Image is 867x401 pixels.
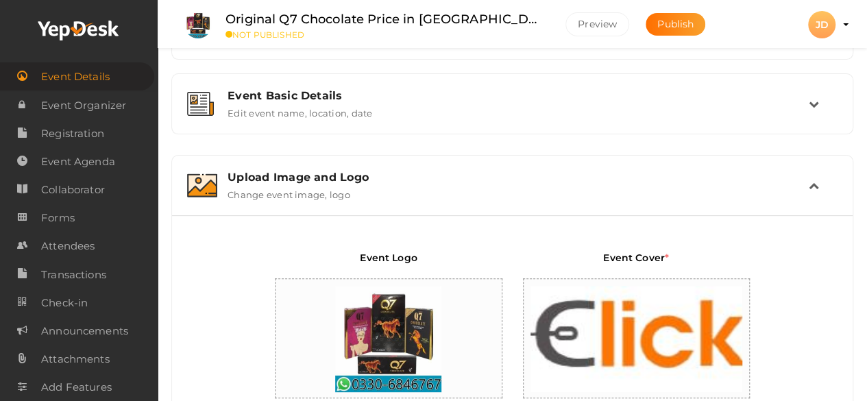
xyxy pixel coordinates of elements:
span: Attendees [41,232,95,260]
label: Event Logo [360,251,417,275]
span: Event Organizer [41,92,126,119]
label: Event Cover [603,251,669,275]
label: Original Q7 Chocolate Price in [GEOGRAPHIC_DATA] [225,10,545,29]
span: Forms [41,204,75,232]
span: Event Agenda [41,148,115,175]
button: Publish [646,13,705,36]
button: Preview [565,12,629,36]
span: Add Features [41,374,112,401]
div: Event Basic Details [228,89,809,102]
small: NOT PUBLISHED [225,29,545,40]
span: Transactions [41,261,106,289]
label: Edit event name, location, date [228,102,372,119]
a: Upload Image and Logo Change event image, logo [179,190,846,203]
a: Event Basic Details Edit event name, location, date [179,108,846,121]
img: GDXWV1TJ_small.jpeg [184,11,212,38]
button: JD [804,10,840,39]
span: Attachments [41,345,110,373]
img: GDXWV1TJ_small.jpeg [328,279,448,399]
span: Collaborator [41,176,105,204]
div: Upload Image and Logo [228,171,809,184]
profile-pic: JD [808,19,835,31]
span: Registration [41,120,104,147]
img: image.svg [187,173,217,197]
span: Check-in [41,289,88,317]
label: Change event image, logo [228,184,350,200]
img: event-details.svg [187,92,214,116]
span: Event Details [41,63,110,90]
span: Publish [657,18,694,30]
span: Announcements [41,317,128,345]
div: JD [808,11,835,38]
img: EF2QLOTR_normal.png [524,279,749,399]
